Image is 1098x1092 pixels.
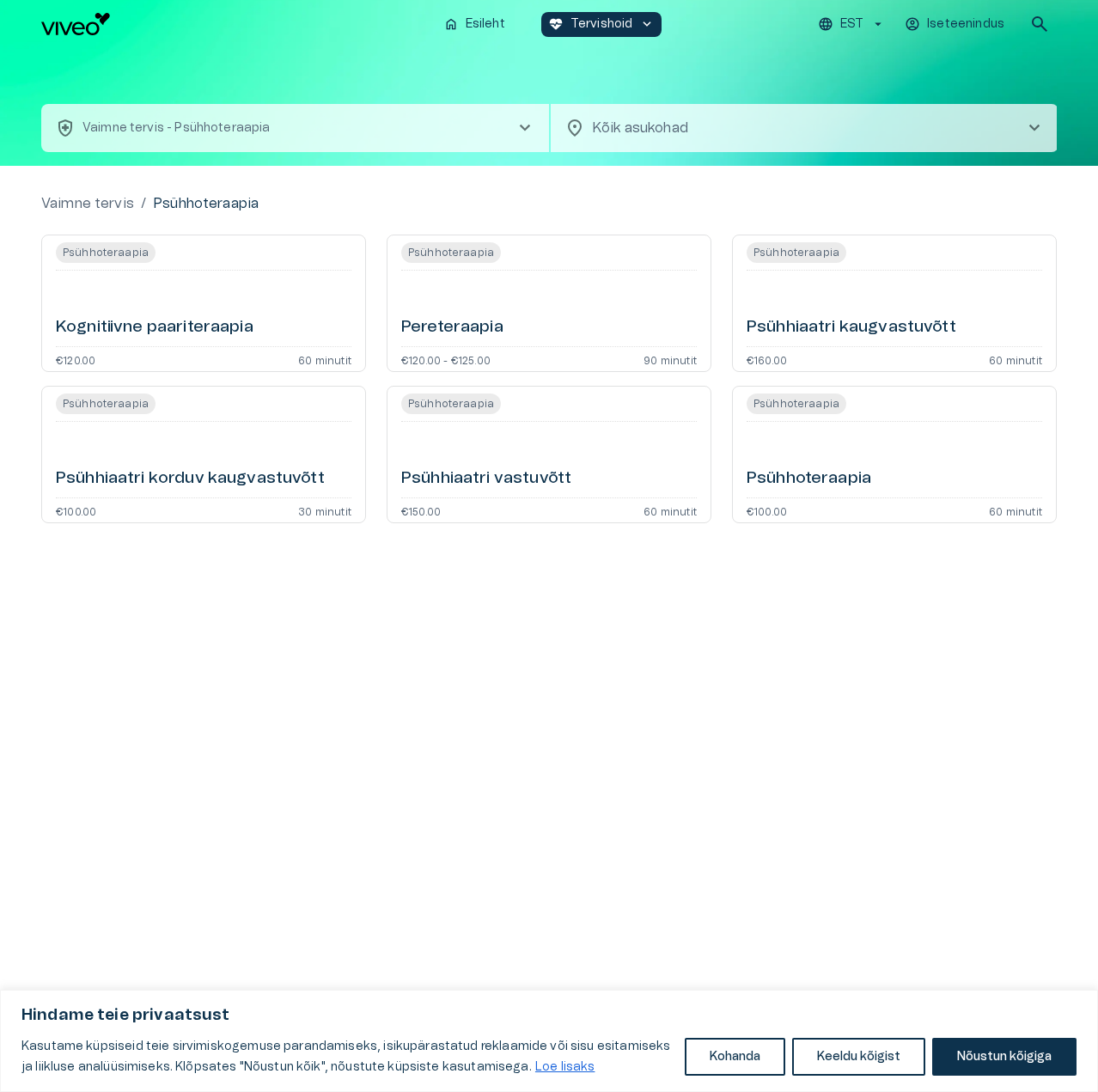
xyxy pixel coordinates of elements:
p: 60 minutit [989,505,1042,515]
p: Kasutame küpsiseid teie sirvimiskogemuse parandamiseks, isikupärastatud reklaamide või sisu esita... [21,1036,672,1077]
p: 30 minutit [298,505,351,515]
span: Psühhoteraapia [747,396,846,412]
span: Psühhoteraapia [747,245,846,260]
p: EST [840,15,863,34]
p: 60 minutit [298,354,351,364]
p: 60 minutit [644,505,697,515]
span: chevron_right [515,118,535,138]
span: home [443,16,459,32]
button: health_and_safetyVaimne tervis - Psühhoteraapiachevron_right [41,104,549,152]
p: Hindame teie privaatsust [21,1005,1077,1026]
a: Open service booking details [732,386,1057,523]
button: Kohanda [685,1038,785,1076]
span: Psühhoteraapia [56,245,156,260]
span: Help [88,14,113,27]
p: Iseteenindus [927,15,1004,34]
p: €120.00 [56,354,95,364]
h6: Psühhiaatri vastuvõtt [401,467,571,491]
h6: Pereteraapia [401,316,503,339]
p: Vaimne tervis - Psühhoteraapia [82,119,271,137]
p: €150.00 [401,505,441,515]
p: €100.00 [56,505,96,515]
p: 60 minutit [989,354,1042,364]
span: Psühhoteraapia [401,245,501,260]
button: EST [815,12,888,37]
button: open search modal [1022,7,1057,41]
span: Psühhoteraapia [401,396,501,412]
a: Loe lisaks [534,1060,596,1074]
p: €120.00 - €125.00 [401,354,491,364]
a: Open service booking details [387,386,711,523]
button: Iseteenindus [902,12,1009,37]
a: Vaimne tervis [41,193,134,214]
p: Tervishoid [570,15,633,34]
span: location_on [564,118,585,138]
span: chevron_right [1024,118,1045,138]
span: Psühhoteraapia [56,396,156,412]
p: Esileht [466,15,505,34]
button: homeEsileht [436,12,514,37]
p: 90 minutit [644,354,697,364]
h6: Kognitiivne paariteraapia [56,316,253,339]
a: Open service booking details [387,235,711,372]
span: health_and_safety [55,118,76,138]
button: ecg_heartTervishoidkeyboard_arrow_down [541,12,662,37]
span: ecg_heart [548,16,564,32]
button: Keeldu kõigist [792,1038,925,1076]
p: Psühhoteraapia [153,193,259,214]
h6: Psühhoteraapia [747,467,871,491]
p: / [141,193,146,214]
a: Open service booking details [41,235,366,372]
a: Open service booking details [41,386,366,523]
p: Kõik asukohad [592,118,997,138]
span: search [1029,14,1050,34]
a: Navigate to homepage [41,13,430,35]
a: Open service booking details [732,235,1057,372]
button: Nõustun kõigiga [932,1038,1077,1076]
p: €100.00 [747,505,787,515]
span: keyboard_arrow_down [639,16,655,32]
p: €160.00 [747,354,787,364]
img: Viveo logo [41,13,110,35]
h6: Psühhiaatri korduv kaugvastuvõtt [56,467,325,491]
h6: Psühhiaatri kaugvastuvõtt [747,316,956,339]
